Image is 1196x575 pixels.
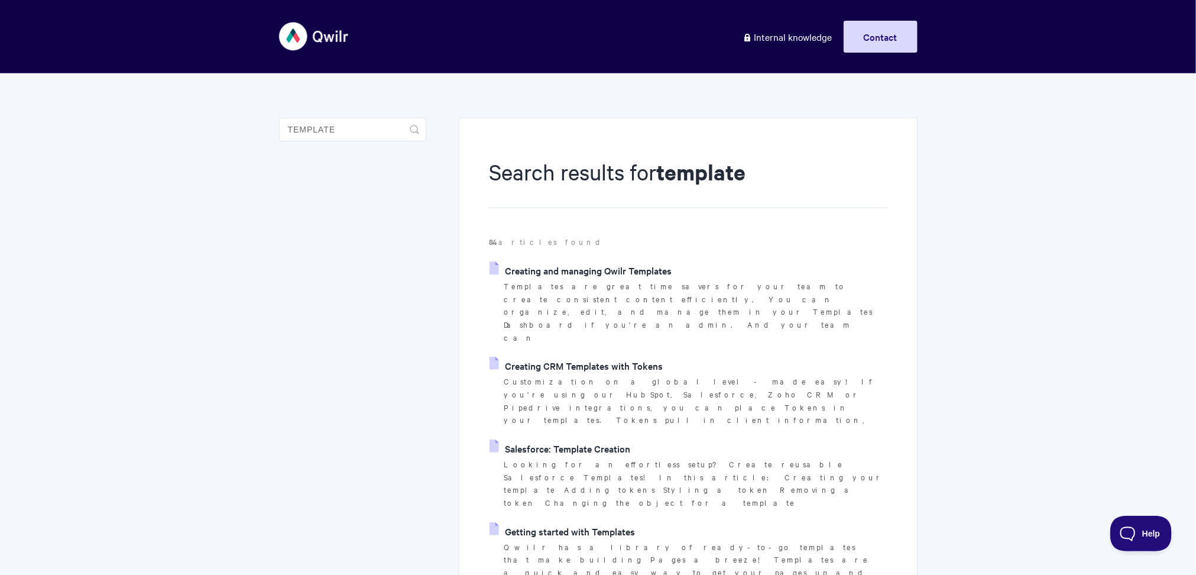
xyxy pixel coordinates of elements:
strong: 84 [489,236,498,247]
input: Search [279,118,426,141]
iframe: Toggle Customer Support [1110,516,1172,551]
p: Customization on a global level - made easy! If you're using our HubSpot, Salesforce, Zoho CRM or... [504,375,887,427]
strong: template [656,157,746,186]
a: Internal knowledge [734,21,841,53]
a: Creating and managing Qwilr Templates [490,261,672,279]
a: Creating CRM Templates with Tokens [490,357,663,374]
a: Contact [844,21,918,53]
a: Getting started with Templates [490,522,635,540]
p: Templates are great time savers for your team to create consistent content efficiently. You can o... [504,280,887,344]
img: Qwilr Help Center [279,14,349,59]
p: articles found [489,235,887,248]
p: Looking for an effortless setup? Create reusable Salesforce Templates! In this article: Creating ... [504,458,887,509]
a: Salesforce: Template Creation [490,440,630,457]
h1: Search results for [489,157,887,208]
